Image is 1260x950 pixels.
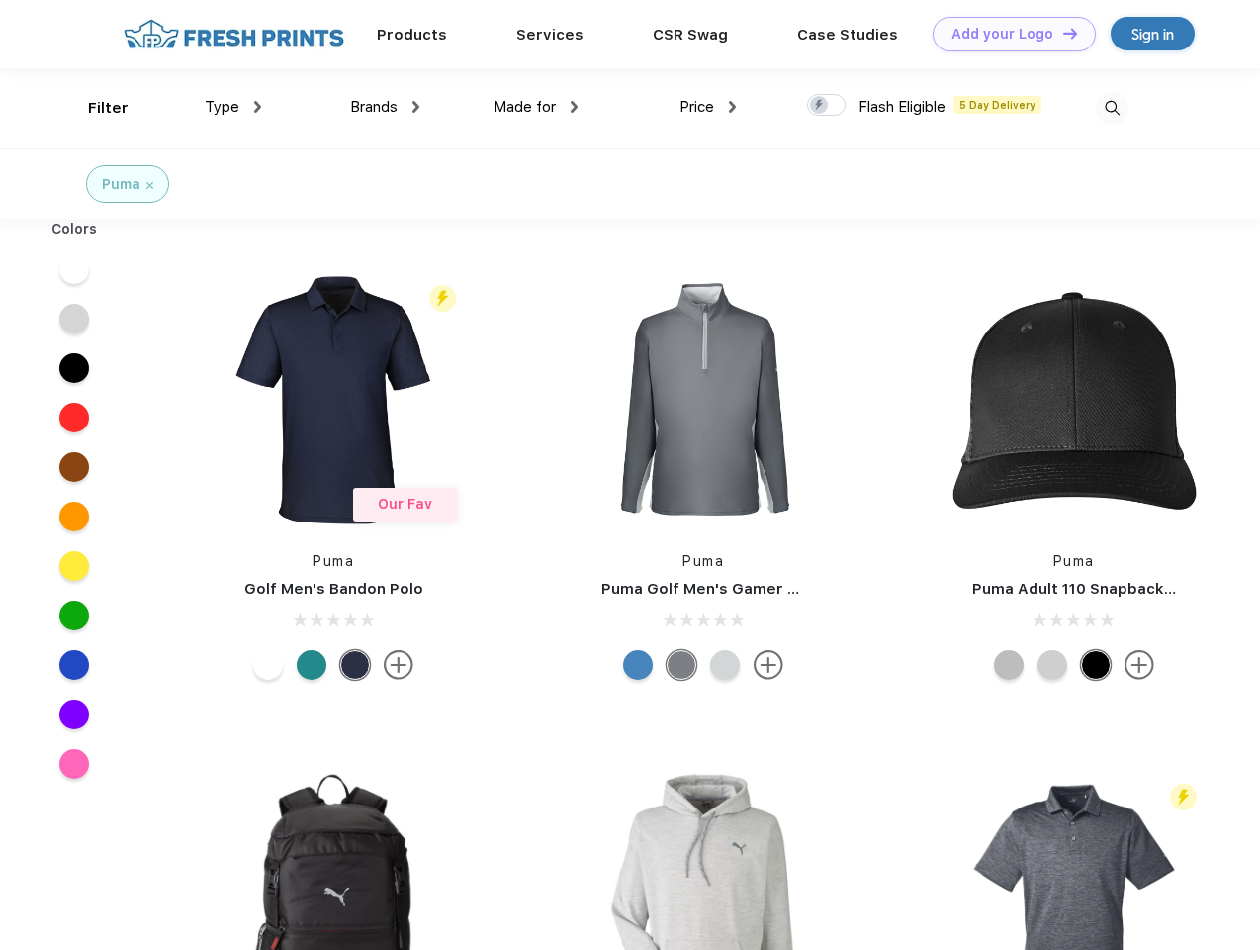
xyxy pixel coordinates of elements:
span: Made for [494,98,556,116]
div: Add your Logo [951,26,1053,43]
a: Services [516,26,584,44]
div: Sign in [1131,23,1174,46]
img: func=resize&h=266 [943,268,1206,531]
img: DT [1063,28,1077,39]
div: Filter [88,97,129,120]
span: Price [679,98,714,116]
a: Puma [1053,553,1095,569]
a: Sign in [1111,17,1195,50]
img: filter_cancel.svg [146,182,153,189]
img: more.svg [384,650,413,680]
img: fo%20logo%202.webp [118,17,350,51]
div: High Rise [710,650,740,680]
div: Quarry with Brt Whit [994,650,1024,680]
span: 5 Day Delivery [953,96,1041,114]
img: desktop_search.svg [1096,92,1128,125]
a: Products [377,26,447,44]
div: Bright White [253,650,283,680]
div: Bright Cobalt [623,650,653,680]
img: dropdown.png [412,101,419,113]
span: Brands [350,98,398,116]
div: Quiet Shade [667,650,696,680]
div: Colors [37,219,113,239]
img: dropdown.png [571,101,578,113]
div: Quarry Brt Whit [1037,650,1067,680]
a: Golf Men's Bandon Polo [244,580,423,598]
div: Green Lagoon [297,650,326,680]
a: Puma Golf Men's Gamer Golf Quarter-Zip [601,580,914,598]
a: CSR Swag [653,26,728,44]
div: Pma Blk Pma Blk [1081,650,1111,680]
div: Navy Blazer [340,650,370,680]
span: Our Fav [378,496,432,512]
img: flash_active_toggle.svg [1170,784,1197,810]
a: Puma [313,553,354,569]
img: dropdown.png [254,101,261,113]
img: more.svg [754,650,783,680]
img: func=resize&h=266 [572,268,835,531]
span: Type [205,98,239,116]
img: more.svg [1125,650,1154,680]
img: dropdown.png [729,101,736,113]
div: Puma [102,174,140,195]
img: func=resize&h=266 [202,268,465,531]
a: Puma [682,553,724,569]
img: flash_active_toggle.svg [429,285,456,312]
span: Flash Eligible [858,98,945,116]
